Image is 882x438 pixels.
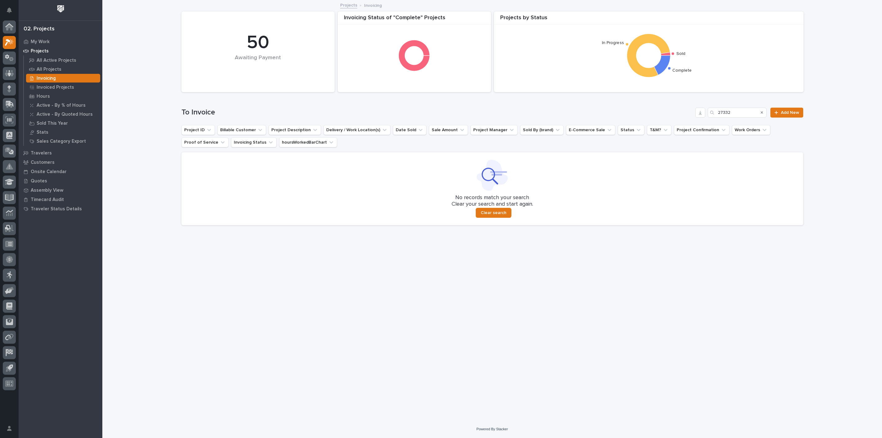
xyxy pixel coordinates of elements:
[24,119,102,127] a: Sold This Year
[19,46,102,56] a: Projects
[647,125,671,135] button: T&M?
[338,15,491,25] div: Invoicing Status of "Complete" Projects
[8,7,16,17] div: Notifications
[781,110,799,115] span: Add New
[3,4,16,17] button: Notifications
[31,39,50,45] p: My Work
[520,125,563,135] button: Sold By (brand)
[37,130,48,135] p: Stats
[181,137,229,147] button: Proof of Service
[19,148,102,158] a: Travelers
[676,52,685,56] text: Sold
[31,188,63,193] p: Assembly View
[24,74,102,83] a: Invoicing
[672,69,692,73] text: Complete
[24,56,102,65] a: All Active Projects
[37,85,74,90] p: Invoiced Projects
[393,125,426,135] button: Date Sold
[37,76,56,81] p: Invoicing
[24,137,102,145] a: Sales Category Export
[189,194,796,201] p: No records match your search
[24,92,102,101] a: Hours
[476,208,511,218] button: Clear search
[24,65,102,74] a: All Projects
[279,137,337,147] button: hoursWorkedBarChart
[494,15,804,25] div: Projects by Status
[364,2,382,8] p: Invoicing
[37,58,76,63] p: All Active Projects
[192,32,324,54] div: 50
[618,125,644,135] button: Status
[24,110,102,118] a: Active - By Quoted Hours
[770,108,803,118] a: Add New
[19,37,102,46] a: My Work
[19,185,102,195] a: Assembly View
[566,125,615,135] button: E-Commerce Sale
[24,83,102,92] a: Invoiced Projects
[192,55,324,74] div: Awaiting Payment
[674,125,729,135] button: Project Confirmation
[37,112,93,117] p: Active - By Quoted Hours
[470,125,518,135] button: Project Manager
[31,48,49,54] p: Projects
[19,195,102,204] a: Timecard Audit
[602,41,624,45] text: In Progress
[269,125,321,135] button: Project Description
[181,108,693,117] h1: To Invoice
[181,125,215,135] button: Project ID
[481,210,506,216] span: Clear search
[19,204,102,213] a: Traveler Status Details
[31,178,47,184] p: Quotes
[340,1,357,8] a: Projects
[31,206,82,212] p: Traveler Status Details
[31,197,64,203] p: Timecard Audit
[37,94,50,99] p: Hours
[31,150,52,156] p: Travelers
[323,125,390,135] button: Delivery / Work Location(s)
[24,128,102,136] a: Stats
[31,160,55,165] p: Customers
[217,125,266,135] button: Billable Customer
[24,101,102,109] a: Active - By % of Hours
[476,427,508,431] a: Powered By Stacker
[55,3,66,15] img: Workspace Logo
[452,201,533,208] p: Clear your search and start again.
[231,137,277,147] button: Invoicing Status
[31,169,67,175] p: Onsite Calendar
[732,125,770,135] button: Work Orders
[24,26,55,33] div: 02. Projects
[37,103,86,108] p: Active - By % of Hours
[19,158,102,167] a: Customers
[708,108,767,118] input: Search
[37,121,68,126] p: Sold This Year
[37,67,61,72] p: All Projects
[19,167,102,176] a: Onsite Calendar
[19,176,102,185] a: Quotes
[429,125,468,135] button: Sale Amount
[37,139,86,144] p: Sales Category Export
